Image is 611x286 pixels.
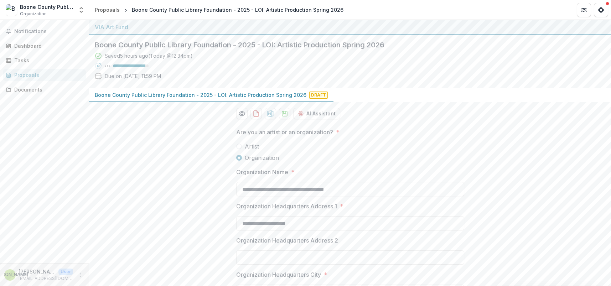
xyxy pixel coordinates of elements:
button: Notifications [3,26,86,37]
p: Organization Headquarters City [236,270,321,279]
button: download-proposal [250,108,262,119]
p: Organization Headquarters Address 1 [236,202,337,210]
a: Dashboard [3,40,86,52]
p: User [58,269,73,275]
button: AI Assistant [293,108,340,119]
span: Notifications [14,28,83,35]
a: Proposals [3,69,86,81]
p: [EMAIL_ADDRESS][DOMAIN_NAME] [19,275,73,282]
a: Documents [3,84,86,95]
div: Proposals [95,6,120,14]
p: Boone County Public Library Foundation - 2025 - LOI: Artistic Production Spring 2026 [95,91,306,99]
button: Preview 9014d38c-6124-48fb-9eea-aa0846f782a6-0.pdf [236,108,248,119]
button: Get Help [594,3,608,17]
div: Boone County Public Library Foundation - 2025 - LOI: Artistic Production Spring 2026 [132,6,343,14]
span: Organization [245,154,279,162]
p: Due on [DATE] 11:59 PM [105,72,161,80]
div: Documents [14,86,80,93]
div: VIA Art Fund [95,23,605,31]
a: Proposals [92,5,123,15]
button: More [76,271,84,279]
span: Draft [309,92,328,99]
p: 91 % [105,63,110,68]
div: Proposals [14,71,80,79]
h2: Boone County Public Library Foundation - 2025 - LOI: Artistic Production Spring 2026 [95,41,594,49]
img: Boone County Public Library Foundation [6,4,17,16]
a: Tasks [3,54,86,66]
div: Boone County Public Library Foundation [20,3,73,11]
button: Partners [577,3,591,17]
div: Dashboard [14,42,80,50]
button: Open entity switcher [76,3,86,17]
p: Are you an artist or an organization? [236,128,333,136]
span: Organization [20,11,47,17]
span: Artist [245,142,259,151]
p: [PERSON_NAME] [19,268,56,275]
button: download-proposal [279,108,290,119]
p: Organization Headquarters Address 2 [236,236,338,245]
button: download-proposal [265,108,276,119]
div: Tasks [14,57,80,64]
nav: breadcrumb [92,5,346,15]
p: Organization Name [236,168,288,176]
div: Saved 5 hours ago ( Today @ 12:34pm ) [105,52,193,59]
